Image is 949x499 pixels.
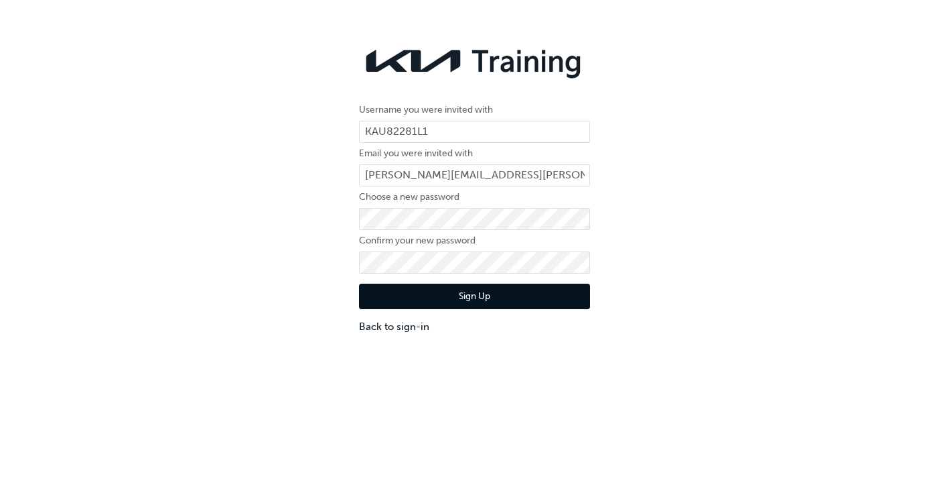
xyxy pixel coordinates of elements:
a: Back to sign-in [359,319,590,335]
input: Username [359,121,590,144]
label: Email you were invited with [359,146,590,162]
label: Username you were invited with [359,102,590,118]
img: kia-training [359,40,590,82]
label: Confirm your new password [359,233,590,249]
button: Sign Up [359,284,590,309]
label: Choose a new password [359,189,590,205]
